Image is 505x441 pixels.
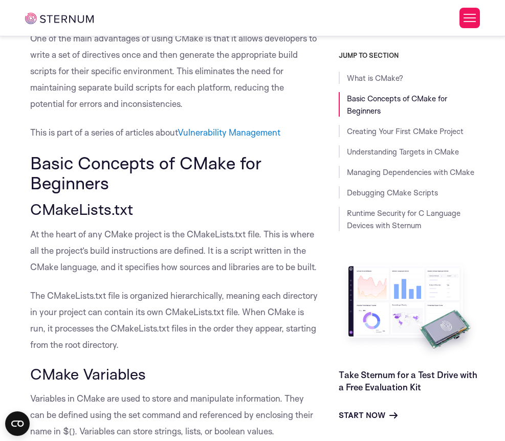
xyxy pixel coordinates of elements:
[339,369,477,392] a: Take Sternum for a Test Drive with a Free Evaluation Kit
[30,201,318,218] h3: CMakeLists.txt
[347,94,447,116] a: Basic Concepts of CMake for Beginners
[347,167,474,177] a: Managing Dependencies with CMake
[347,147,459,157] a: Understanding Targets in CMake
[347,208,460,230] a: Runtime Security for C Language Devices with Sternum
[459,8,480,28] button: Toggle Menu
[30,30,318,112] p: One of the main advantages of using CMake is that it allows developers to write a set of directiv...
[347,188,438,197] a: Debugging CMake Scripts
[178,127,280,138] a: Vulnerability Management
[30,365,318,383] h3: CMake Variables
[30,153,318,192] h2: Basic Concepts of CMake for Beginners
[339,409,398,422] a: Start Now
[30,390,318,439] p: Variables in CMake are used to store and manipulate information. They can be defined using the se...
[5,411,30,436] button: Open CMP widget
[339,51,480,59] h3: JUMP TO SECTION
[347,73,403,83] a: What is CMake?
[30,288,318,353] p: The CMakeLists.txt file is organized hierarchically, meaning each directory in your project can c...
[25,13,93,24] img: sternum iot
[339,260,480,361] img: Take Sternum for a Test Drive with a Free Evaluation Kit
[30,226,318,275] p: At the heart of any CMake project is the CMakeLists.txt file. This is where all the project’s bui...
[347,126,464,136] a: Creating Your First CMake Project
[30,127,280,138] span: This is part of a series of articles about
